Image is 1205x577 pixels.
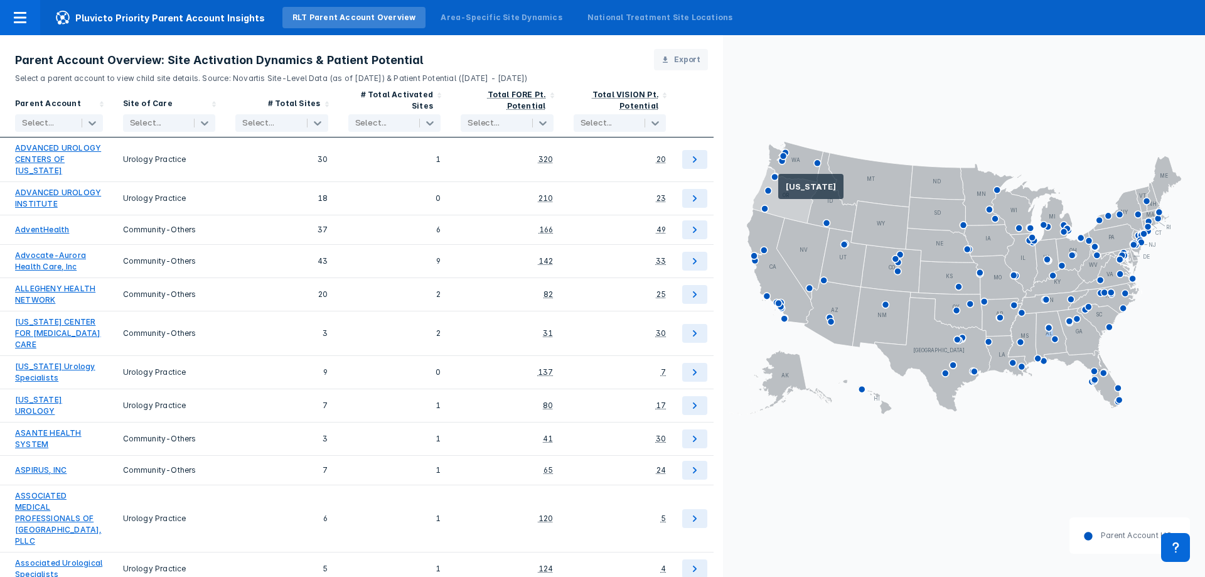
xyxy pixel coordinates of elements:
div: Urology Practice [123,490,216,547]
button: Export [654,49,708,70]
div: 166 [539,224,554,235]
div: Community-Others [123,316,216,350]
div: 6 [348,220,441,239]
div: 142 [538,256,554,267]
div: 7 [661,367,666,378]
div: Sort [451,84,564,138]
div: 9 [235,361,328,384]
div: 320 [538,154,554,165]
div: 20 [235,283,328,306]
div: 23 [656,193,666,204]
p: Select a parent account to view child site details. Source: Novartis Site-Level Data (as of [DATE... [15,68,527,84]
a: ADVANCED UROLOGY CENTERS OF [US_STATE] [15,143,103,176]
div: 82 [544,289,553,300]
a: ALLEGHENY HEALTH NETWORK [15,283,103,306]
a: ADVANCED UROLOGY INSTITUTE [15,187,103,210]
div: Site of Care [123,98,173,112]
div: 1 [348,461,441,480]
a: National Treatment Site Locations [577,7,743,28]
span: Export [674,54,700,65]
div: Total FORE Pt. Potential [488,90,546,111]
div: National Treatment Site Locations [587,12,733,23]
div: Sort [113,84,226,138]
div: 24 [656,465,666,476]
div: 7 [235,394,328,417]
div: Community-Others [123,461,216,480]
div: 49 [656,224,666,235]
div: 1 [348,490,441,547]
div: 41 [543,433,553,445]
div: 137 [538,367,554,378]
div: Area-Specific Site Dynamics [441,12,562,23]
div: 43 [235,250,328,272]
div: 30 [235,143,328,176]
div: 30 [656,328,666,339]
div: 1 [348,428,441,450]
div: 4 [661,563,666,574]
div: 3 [235,316,328,350]
a: [US_STATE] Urology Specialists [15,361,103,384]
div: 80 [543,400,553,411]
div: 25 [656,289,666,300]
span: Pluvicto Priority Parent Account Insights [40,10,280,25]
div: 30 [656,433,666,445]
div: Sort [564,84,677,138]
div: Sort [338,84,451,138]
div: 31 [543,328,553,339]
div: 9 [348,250,441,272]
a: [US_STATE] UROLOGY [15,394,103,417]
div: 210 [538,193,554,204]
a: Advocate-Aurora Health Care, Inc [15,250,103,272]
a: [US_STATE] CENTER FOR [MEDICAL_DATA] CARE [15,316,103,350]
div: 1 [348,394,441,417]
div: 5 [661,513,666,524]
a: ASANTE HEALTH SYSTEM [15,428,103,450]
div: Urology Practice [123,143,216,176]
div: Community-Others [123,220,216,239]
div: 65 [544,465,553,476]
div: Sort [225,84,338,138]
div: Parent Account [15,98,81,112]
div: 18 [235,187,328,210]
div: Contact Support [1161,533,1190,562]
a: AdventHealth [15,224,69,235]
a: Area-Specific Site Dynamics [431,7,572,28]
div: 37 [235,220,328,239]
div: Urology Practice [123,394,216,417]
div: 124 [538,563,554,574]
div: 2 [348,283,441,306]
div: 2 [348,316,441,350]
div: # Total Sites [268,98,321,112]
div: Total VISION Pt. Potential [592,90,658,111]
dd: Parent Account HQ [1093,530,1172,541]
h3: Parent Account Overview: Site Activation Dynamics & Patient Potential [15,53,527,68]
div: 3 [235,428,328,450]
div: Community-Others [123,428,216,450]
div: Community-Others [123,283,216,306]
a: ASSOCIATED MEDICAL PROFESSIONALS OF [GEOGRAPHIC_DATA], PLLC [15,490,103,547]
div: 20 [656,154,666,165]
div: 17 [656,400,666,411]
div: RLT Parent Account Overview [292,12,415,23]
div: 7 [235,461,328,480]
a: ASPIRUS, INC [15,465,67,476]
div: Community-Others [123,250,216,272]
a: RLT Parent Account Overview [282,7,426,28]
div: 120 [538,513,554,524]
div: 6 [235,490,328,547]
div: Urology Practice [123,361,216,384]
div: 1 [348,143,441,176]
div: 33 [656,256,666,267]
div: Urology Practice [123,187,216,210]
div: 0 [348,187,441,210]
div: 0 [348,361,441,384]
div: # Total Activated Sites [348,89,434,112]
